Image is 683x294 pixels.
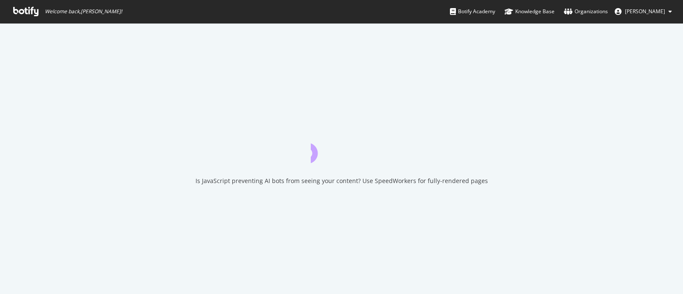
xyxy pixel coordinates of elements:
[311,132,372,163] div: animation
[505,7,555,16] div: Knowledge Base
[564,7,608,16] div: Organizations
[625,8,665,15] span: Quentin Arnold
[608,5,679,18] button: [PERSON_NAME]
[45,8,122,15] span: Welcome back, [PERSON_NAME] !
[450,7,495,16] div: Botify Academy
[196,177,488,185] div: Is JavaScript preventing AI bots from seeing your content? Use SpeedWorkers for fully-rendered pages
